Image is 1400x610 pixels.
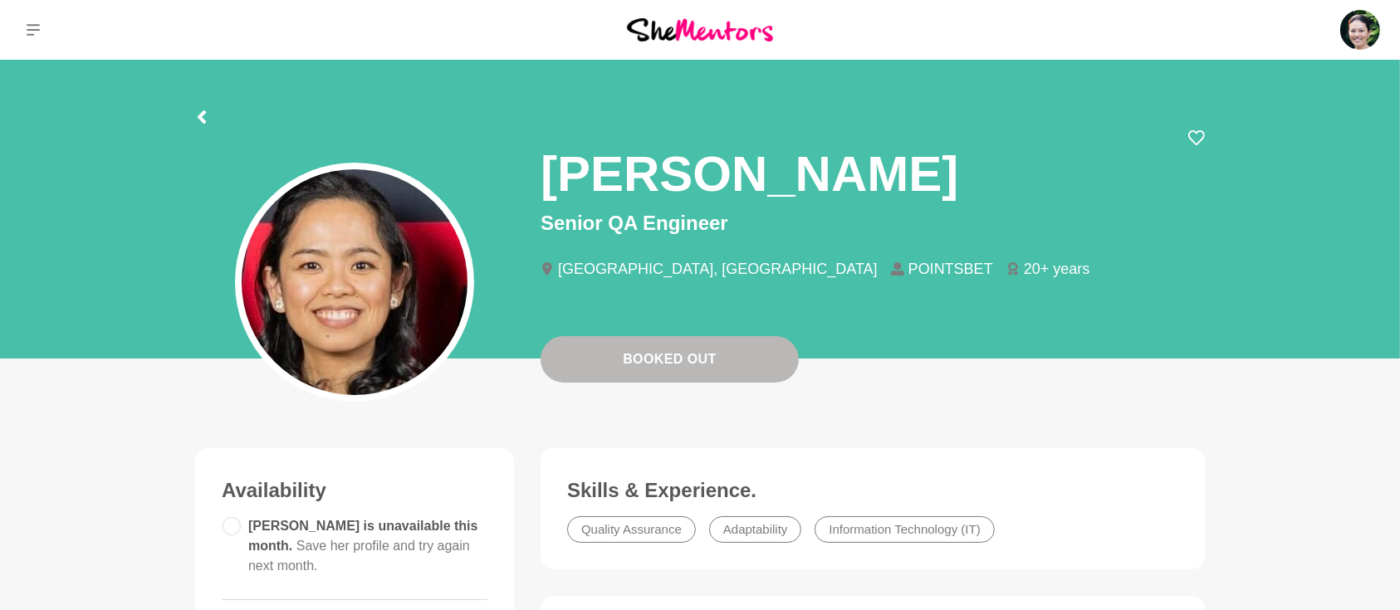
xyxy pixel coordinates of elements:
span: [PERSON_NAME] is unavailable this month. [248,519,478,573]
li: POINTSBET [891,261,1006,276]
li: 20+ years [1006,261,1104,276]
span: Save her profile and try again next month. [248,539,470,573]
img: She Mentors Logo [627,18,773,41]
li: [GEOGRAPHIC_DATA], [GEOGRAPHIC_DATA] [541,261,891,276]
img: Roselynn Unson [1340,10,1380,50]
p: Senior QA Engineer [541,208,1205,238]
h1: [PERSON_NAME] [541,143,958,205]
h3: Skills & Experience. [567,478,1178,503]
h3: Availability [222,478,487,503]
